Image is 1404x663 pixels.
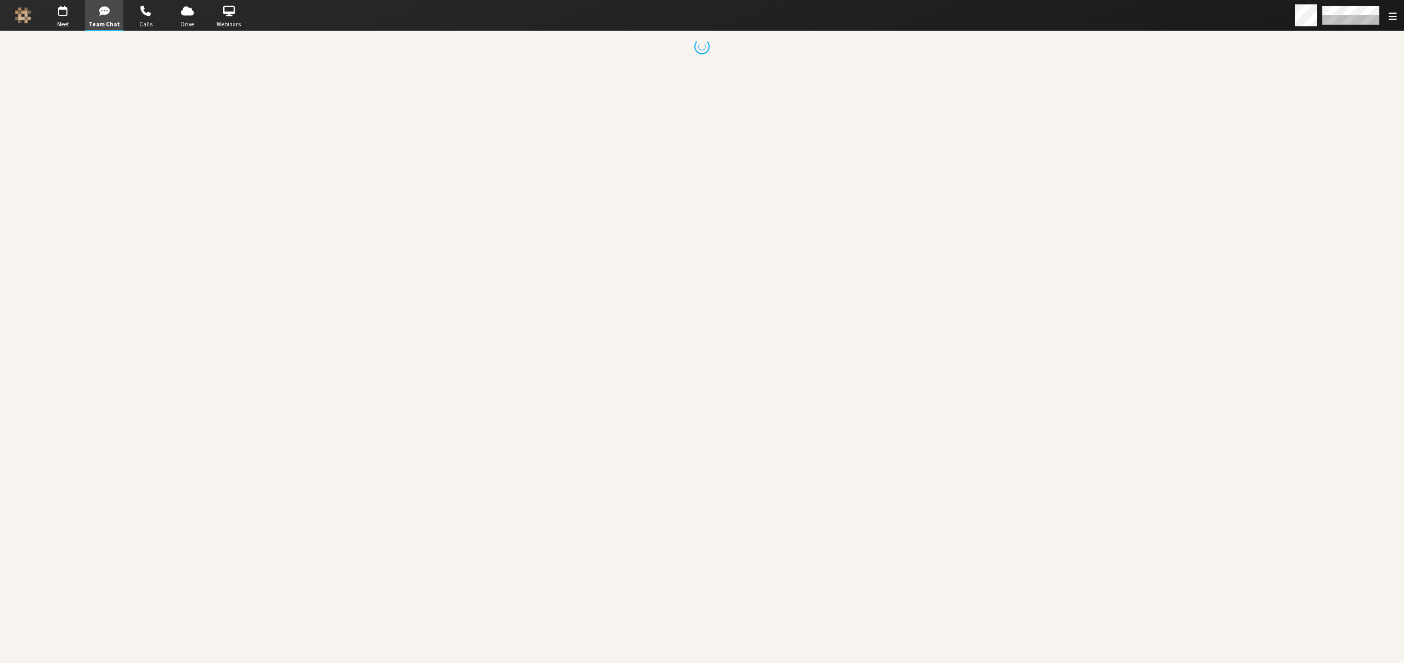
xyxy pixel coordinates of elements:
[1377,634,1396,655] iframe: Chat
[85,20,123,29] span: Team Chat
[127,20,165,29] span: Calls
[168,20,207,29] span: Drive
[44,20,82,29] span: Meet
[15,7,31,24] img: Iotum
[210,20,248,29] span: Webinars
